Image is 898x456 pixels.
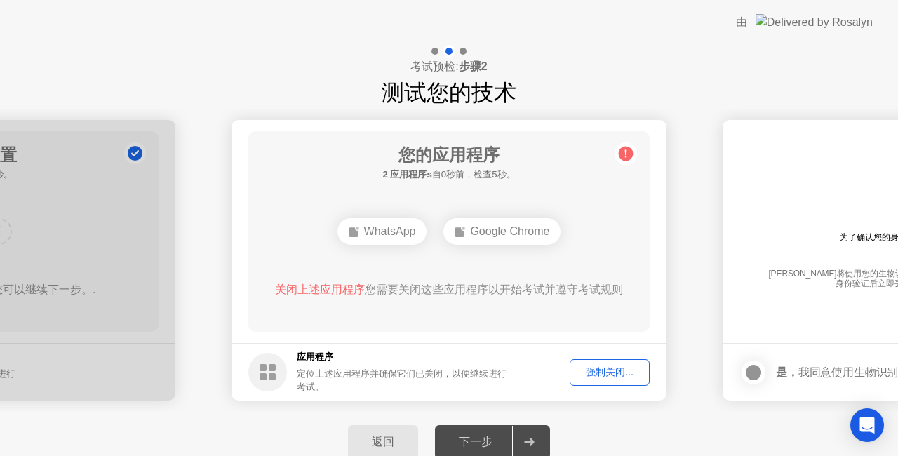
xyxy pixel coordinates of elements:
b: 步骤2 [459,60,488,72]
b: 2 应用程序s [382,169,431,180]
h5: 自0秒前，检查5秒。 [382,168,515,182]
button: 强制关闭... [570,359,650,386]
h4: 考试预检: [410,58,487,75]
h1: 您的应用程序 [382,142,515,168]
div: 下一步 [439,435,512,450]
div: 定位上述应用程序并确保它们已关闭，以便继续进行考试。 [297,367,509,394]
div: 我同意使用生物识别 [776,366,898,379]
div: Open Intercom Messenger [850,408,884,442]
div: 返回 [352,435,414,450]
h5: 应用程序 [297,350,509,364]
strong: 是， [776,366,798,378]
div: Google Chrome [443,218,561,245]
h1: 测试您的技术 [382,76,516,109]
div: 您需要关闭这些应用程序以开始考试并遵守考试规则 [269,281,630,298]
div: 强制关闭... [575,366,645,379]
span: 关闭上述应用程序 [275,283,365,295]
div: WhatsApp [337,218,427,245]
div: 由 [736,14,747,31]
img: Delivered by Rosalyn [756,14,873,30]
